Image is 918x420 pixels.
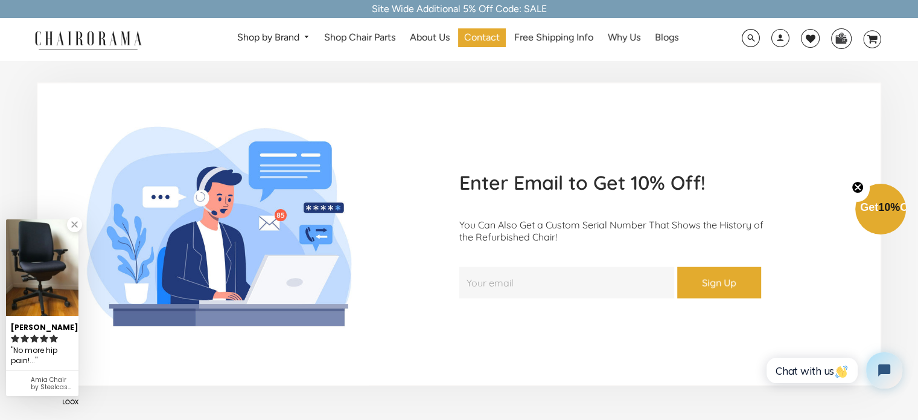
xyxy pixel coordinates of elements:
[832,29,850,47] img: WhatsApp_Image_2024-07-12_at_16.23.01.webp
[410,31,450,44] span: About Us
[655,31,678,44] span: Blogs
[404,28,456,47] a: About Us
[753,342,913,399] iframe: Tidio Chat
[459,170,852,195] h1: Enter Email to Get 10% Off!
[11,318,74,333] div: [PERSON_NAME]
[231,28,316,47] a: Shop by Brand
[878,201,900,213] span: 10%
[855,185,906,236] div: Get10%OffClose teaser
[318,28,401,47] a: Shop Chair Parts
[40,334,48,343] svg: rating icon full
[602,28,646,47] a: Why Us
[49,334,58,343] svg: rating icon full
[11,334,19,343] svg: rating icon full
[28,29,148,50] img: chairorama
[11,344,74,367] div: No more hip pain!...
[459,267,674,299] input: Your email
[702,277,736,289] span: Sign Up
[30,334,39,343] svg: rating icon full
[21,334,29,343] svg: rating icon full
[860,201,916,213] span: Get Off
[677,267,761,299] button: Sign Up
[846,174,870,202] button: Close teaser
[508,28,599,47] a: Free Shipping Info
[608,31,640,44] span: Why Us
[6,219,78,316] img: Cillian C. review of Amia Chair by Steelcase-Blue (Renewed)
[464,31,500,44] span: Contact
[458,28,506,47] a: Contact
[649,28,684,47] a: Blogs
[31,376,74,391] div: Amia Chair by Steelcase-Blue (Renewed)
[200,28,716,51] nav: DesktopNavigation
[324,31,395,44] span: Shop Chair Parts
[459,219,852,243] p: You Can Also Get a Custom Serial Number That Shows the History of the Refurbished Chair!
[514,31,593,44] span: Free Shipping Info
